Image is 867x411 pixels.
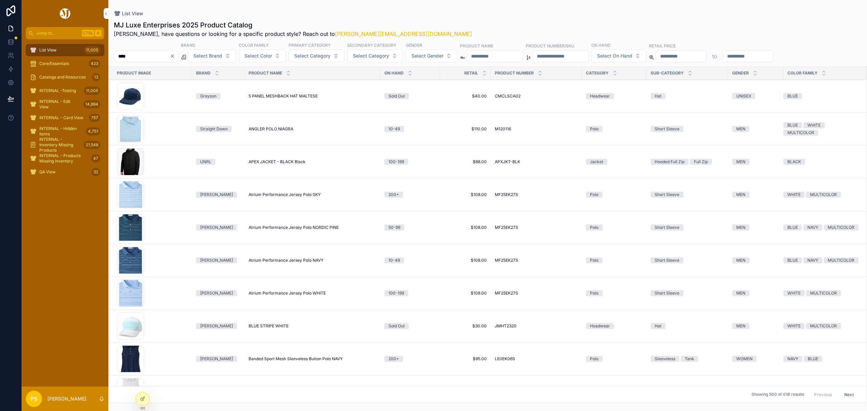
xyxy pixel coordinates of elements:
div: MULTICOLOR [810,290,837,296]
div: NAVY [807,224,818,231]
div: MEN [736,323,745,329]
a: $40.00 [444,93,487,99]
span: Category [586,70,609,76]
a: BLUE [783,93,859,99]
a: Headwear [586,323,642,329]
span: Retail [464,70,478,76]
span: Select Color [245,52,272,59]
a: M120116 [495,126,578,132]
a: [PERSON_NAME] [196,290,240,296]
span: BLUE STRIPE WHITE [249,323,289,329]
span: On Hand [384,70,404,76]
a: MEN [732,323,779,329]
div: MEN [736,290,745,296]
div: [PERSON_NAME] [200,224,233,231]
a: Short Sleeve [651,192,724,198]
div: NAVY [807,257,818,263]
div: MULTICOLOR [828,257,854,263]
button: Select Button [347,49,403,62]
a: Hat [651,323,724,329]
a: Straight Down [196,126,240,132]
div: WOMEN [736,356,753,362]
div: MEN [736,126,745,132]
div: 100-199 [388,290,404,296]
button: Select Button [591,49,646,62]
span: INTERNAL - Products Missing Inventory [39,153,88,164]
div: Tank [685,356,694,362]
span: INTERNAL - Hidden Items [39,126,83,137]
a: 5 PANEL MESHBACK HAT MALTESE [249,93,376,99]
a: Catalogs and Resources13 [26,71,104,83]
span: Product Number [495,70,534,76]
span: 5 PANEL MESHBACK HAT MALTESE [249,93,318,99]
a: LE0EK06S [495,356,578,362]
span: MF25EK27S [495,192,518,197]
span: Brand [196,70,211,76]
div: Short Sleeve [655,224,679,231]
span: List View [122,10,143,17]
a: INTERNAL - Edit View14,894 [26,98,104,110]
div: NAVY [787,356,798,362]
label: Color Family [239,42,269,48]
a: [PERSON_NAME] [196,224,240,231]
a: APEX JACKET - BLACK Black [249,159,376,165]
a: MF25EK27S [495,258,578,263]
div: 423 [89,60,100,68]
span: JMHT2320 [495,323,516,329]
a: $95.00 [444,356,487,362]
div: [PERSON_NAME] [200,192,233,198]
span: Select Category [294,52,331,59]
a: Polo [586,290,642,296]
span: Color Family [787,70,818,76]
a: CMCLSCA02 [495,93,578,99]
div: Polo [590,192,598,198]
span: LE0EK06S [495,356,515,362]
a: BLUENAVYMULTICOLOR [783,224,859,231]
a: Polo [586,257,642,263]
label: Retail Price [649,43,676,49]
a: Atrium Performance Jersey Polo WHITE [249,290,376,296]
span: Catalogs and Resources [39,74,86,80]
label: Primary Category [289,42,331,48]
div: BLUE [787,257,798,263]
a: 100-199 [384,290,436,296]
div: 100-199 [388,159,404,165]
a: BLACK [783,159,859,165]
div: Polo [590,257,598,263]
div: MULTICOLOR [810,192,837,198]
a: $108.00 [444,258,487,263]
div: Short Sleeve [655,126,679,132]
a: $30.00 [444,323,487,329]
a: INTERNAL - Products Missing Inventory47 [26,152,104,165]
button: Select Button [239,49,286,62]
span: $108.00 [444,225,487,230]
a: Atrium Performance Jersey Polo NAVY [249,258,376,263]
p: [PERSON_NAME] [47,395,86,402]
div: BLACK [787,159,801,165]
a: Polo [586,192,642,198]
a: SleevelessTank [651,356,724,362]
a: Sold Out [384,93,436,99]
div: MULTICOLOR [810,323,837,329]
div: Headwear [590,93,610,99]
div: UNRL [200,159,211,165]
span: MF25EK27S [495,258,518,263]
a: 200+ [384,356,436,362]
a: UNRL [196,159,240,165]
a: MF25EK27S [495,225,578,230]
span: Gender [732,70,749,76]
div: Short Sleeve [655,257,679,263]
a: MEN [732,126,779,132]
span: M120116 [495,126,511,132]
a: QA View32 [26,166,104,178]
a: List View [114,10,143,17]
span: INTERNAL - Inventory Missing Products [39,137,81,153]
span: MF25EK27S [495,290,518,296]
button: Next [840,389,859,400]
div: MEN [736,192,745,198]
a: INTERNAL - Hidden Items4,751 [26,125,104,137]
span: Sub-Category [651,70,684,76]
div: MEN [736,257,745,263]
a: JMHT2320 [495,323,578,329]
